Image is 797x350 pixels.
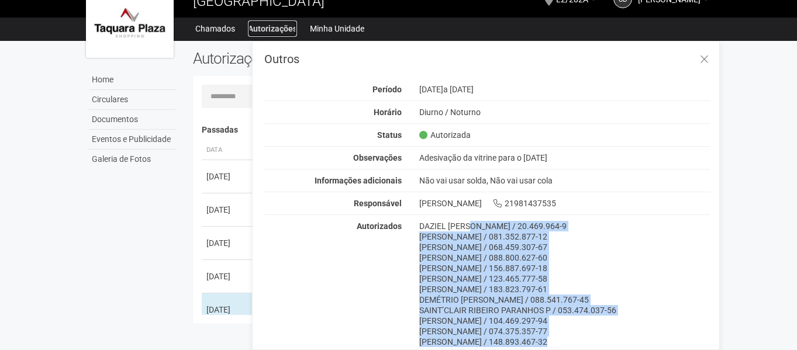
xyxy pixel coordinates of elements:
[195,20,235,37] a: Chamados
[410,198,720,209] div: [PERSON_NAME] 21981437535
[419,273,711,284] div: [PERSON_NAME] / 123.465.777-58
[264,53,710,65] h3: Outros
[206,237,250,249] div: [DATE]
[410,175,720,186] div: Não vai usar solda, Não vai usar cola
[443,85,474,94] span: a [DATE]
[419,326,711,337] div: [PERSON_NAME] / 074.375.357-77
[206,271,250,282] div: [DATE]
[206,304,250,316] div: [DATE]
[419,252,711,263] div: [PERSON_NAME] / 088.800.627-60
[419,130,471,140] span: Autorizada
[193,50,443,67] h2: Autorizações
[419,337,711,347] div: [PERSON_NAME] / 148.893.467-32
[357,221,402,231] strong: Autorizados
[353,153,402,162] strong: Observações
[89,90,175,110] a: Circulares
[310,20,364,37] a: Minha Unidade
[89,130,175,150] a: Eventos e Publicidade
[206,171,250,182] div: [DATE]
[89,70,175,90] a: Home
[202,141,254,160] th: Data
[419,284,711,294] div: [PERSON_NAME] / 183.823.797-61
[419,242,711,252] div: [PERSON_NAME] / 068.459.307-67
[419,305,711,316] div: SAINT’CLAIR RIBEIRO PARANHOS P / 053.474.037-56
[410,107,720,117] div: Diurno / Noturno
[410,84,720,95] div: [DATE]
[419,316,711,326] div: [PERSON_NAME] / 104.469.297-94
[419,221,711,231] div: DAZIEL [PERSON_NAME] / 20.469.964-9
[410,153,720,163] div: Adesivação da vitrine para o [DATE]
[206,204,250,216] div: [DATE]
[89,150,175,169] a: Galeria de Fotos
[202,126,703,134] h4: Passadas
[419,231,711,242] div: [PERSON_NAME] / 081.352.877-12
[419,294,711,305] div: DEMÉTRIO [PERSON_NAME] / 088.541.767-45
[374,108,402,117] strong: Horário
[419,263,711,273] div: [PERSON_NAME] / 156.887.697-18
[372,85,402,94] strong: Período
[354,199,402,208] strong: Responsável
[315,176,402,185] strong: Informações adicionais
[377,130,402,140] strong: Status
[89,110,175,130] a: Documentos
[248,20,297,37] a: Autorizações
